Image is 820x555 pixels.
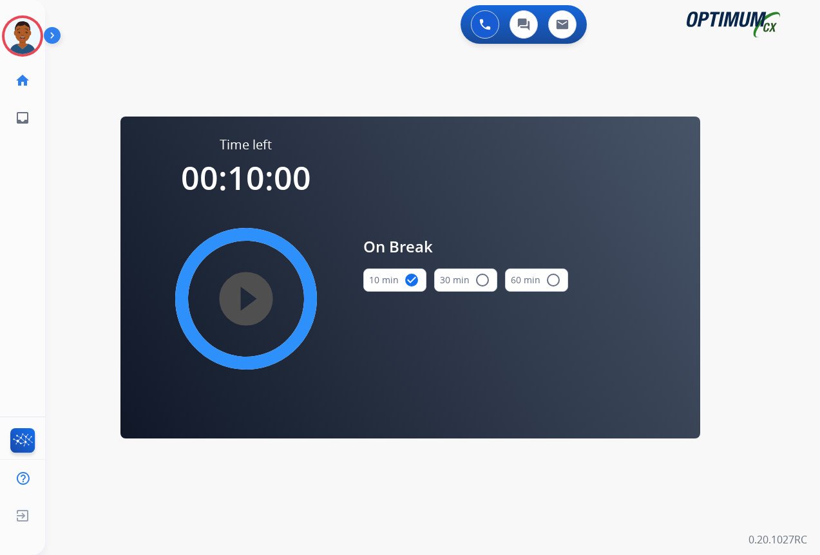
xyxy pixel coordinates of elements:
button: 30 min [434,268,497,292]
span: 00:10:00 [181,156,311,200]
button: 60 min [505,268,568,292]
mat-icon: home [15,73,30,88]
mat-icon: check_circle [404,272,419,288]
mat-icon: play_circle_filled [238,291,254,306]
mat-icon: radio_button_unchecked [546,272,561,288]
button: 10 min [363,268,426,292]
p: 0.20.1027RC [748,532,807,547]
span: On Break [363,235,568,258]
mat-icon: radio_button_unchecked [475,272,490,288]
mat-icon: inbox [15,110,30,126]
span: Time left [220,136,272,154]
img: avatar [5,18,41,54]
